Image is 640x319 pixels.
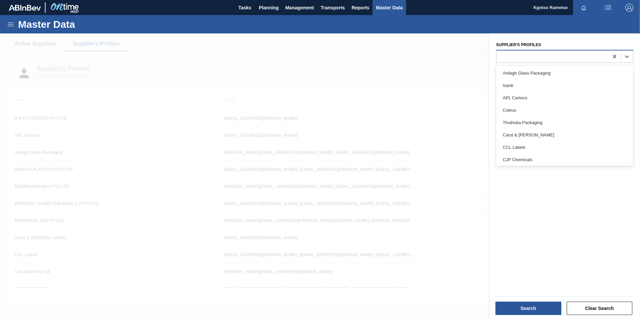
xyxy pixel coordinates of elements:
[351,4,369,12] span: Reports
[259,4,278,12] span: Planning
[496,104,633,116] div: Coleus
[496,141,633,153] div: CCL Labels
[496,92,633,104] div: APL Cartons
[285,4,314,12] span: Management
[496,42,541,47] label: Supplier's Profiles
[376,4,402,12] span: Master Data
[18,20,137,28] h1: Master Data
[625,4,633,12] img: Logout
[495,302,561,315] button: Search
[237,4,252,12] span: Tasks
[573,3,594,12] button: Notifications
[496,67,633,79] div: Ardagh Glass Packaging
[9,5,41,11] img: TNhmsLtSVTkK8tSr43FrP2fwEKptu5GPRR3wAAAABJRU5ErkJggg==
[604,4,612,12] img: userActions
[496,153,633,166] div: CJP Chemicals
[496,129,633,141] div: Carst & [PERSON_NAME]
[496,116,633,129] div: Thuthuka Packaging
[321,4,345,12] span: Transports
[496,79,633,92] div: Isanti
[567,302,633,315] button: Clear Search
